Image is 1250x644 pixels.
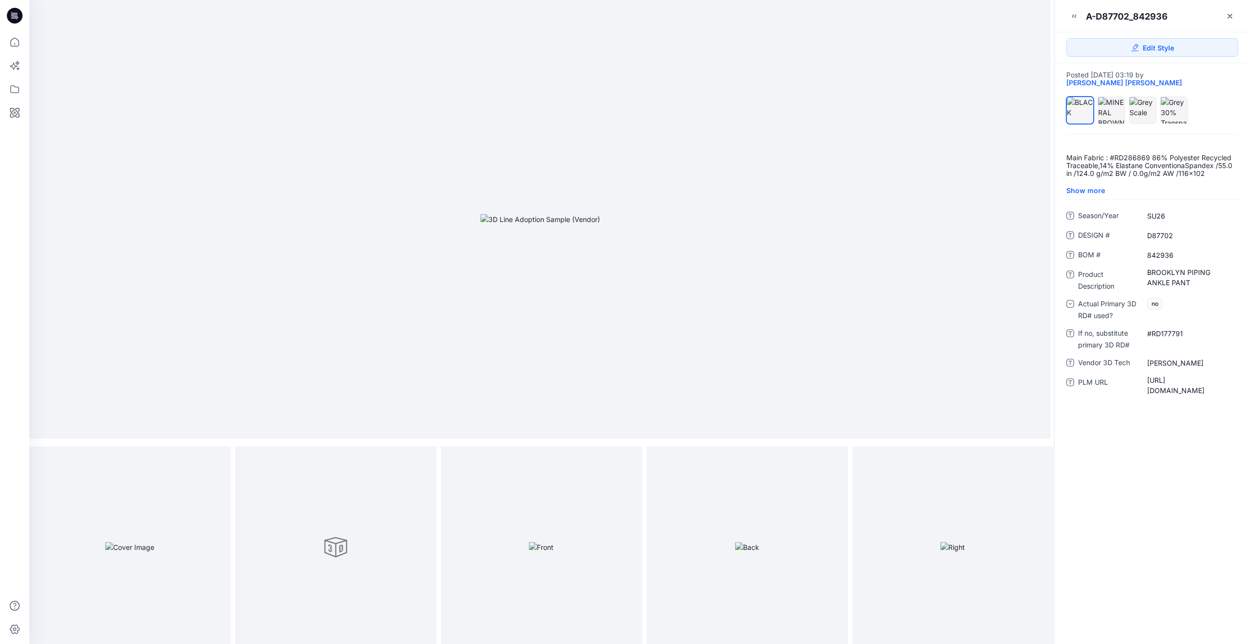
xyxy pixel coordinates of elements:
span: DESIGN # [1078,229,1137,243]
button: Minimize [1066,8,1082,24]
span: D87702 [1147,230,1232,241]
span: Actual Primary 3D RD# used? [1078,298,1137,322]
span: Rifky Fadillah [1147,358,1232,368]
span: 842936 [1147,250,1232,260]
span: Season/Year [1078,210,1137,223]
span: BOM # [1078,249,1137,263]
div: BLACK [1066,97,1094,124]
div: MINERAL BROWN [1098,97,1125,124]
span: Vendor 3D Tech [1078,357,1137,371]
span: SU26 [1147,211,1232,221]
div: A-D87702_842936 [1086,10,1168,23]
a: Edit Style [1066,38,1238,57]
span: If no, substitute primary 3D RD# [1078,327,1137,351]
span: https://plmprod.gapinc.com/WebAccess/login.html#URL=C141241088 [1147,375,1232,396]
div: Posted [DATE] 03:19 by [1066,71,1238,87]
span: BROOKLYN PIPING ANKLE PANT [1147,267,1232,288]
span: no [1147,298,1163,310]
img: Cover Image [105,542,154,552]
a: [PERSON_NAME] [PERSON_NAME] [1066,79,1182,87]
p: Main Fabric : #RD286869 86% Polyester Recycled Traceable,14% Elastane ConventionaSpandex /55.0 in... [1066,154,1238,177]
img: Front [529,542,553,552]
img: Right [940,542,965,552]
a: Close Style Presentation [1222,8,1238,24]
div: Show more [1066,185,1238,196]
img: 3D Line Adoption Sample (Vendor) [481,214,600,224]
div: Grey 30% Transparency [1160,97,1188,124]
img: Back [735,542,759,552]
div: Grey Scale [1129,97,1156,124]
span: Edit Style [1143,43,1174,53]
span: Product Description [1078,269,1137,292]
span: PLM URL [1078,376,1137,396]
span: #RD177791 [1147,328,1232,339]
